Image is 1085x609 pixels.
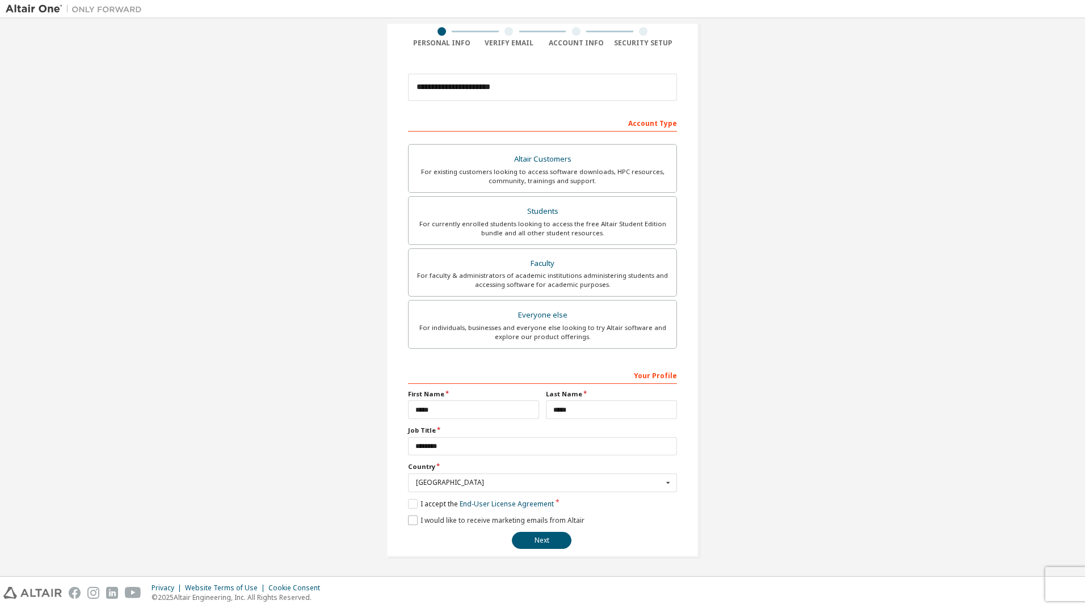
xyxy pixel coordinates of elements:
[268,583,327,593] div: Cookie Consent
[69,587,81,599] img: facebook.svg
[415,256,670,272] div: Faculty
[125,587,141,599] img: youtube.svg
[415,219,670,238] div: For currently enrolled students looking to access the free Altair Student Edition bundle and all ...
[542,39,610,48] div: Account Info
[408,39,476,48] div: Personal Info
[416,479,663,486] div: [GEOGRAPHIC_DATA]
[415,151,670,167] div: Altair Customers
[408,113,677,132] div: Account Type
[415,323,670,341] div: For individuals, businesses and everyone else looking to try Altair software and explore our prod...
[512,532,571,549] button: Next
[3,587,62,599] img: altair_logo.svg
[152,583,185,593] div: Privacy
[476,39,543,48] div: Verify Email
[185,583,268,593] div: Website Terms of Use
[408,499,554,509] label: I accept the
[546,390,677,399] label: Last Name
[6,3,148,15] img: Altair One
[415,204,670,219] div: Students
[408,366,677,384] div: Your Profile
[415,167,670,185] div: For existing customers looking to access software downloads, HPC resources, community, trainings ...
[460,499,554,509] a: End-User License Agreement
[106,587,118,599] img: linkedin.svg
[610,39,678,48] div: Security Setup
[408,390,539,399] label: First Name
[415,271,670,289] div: For faculty & administrators of academic institutions administering students and accessing softwa...
[408,515,584,525] label: I would like to receive marketing emails from Altair
[408,426,677,435] label: Job Title
[87,587,99,599] img: instagram.svg
[152,593,327,602] p: © 2025 Altair Engineering, Inc. All Rights Reserved.
[408,462,677,471] label: Country
[415,307,670,323] div: Everyone else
